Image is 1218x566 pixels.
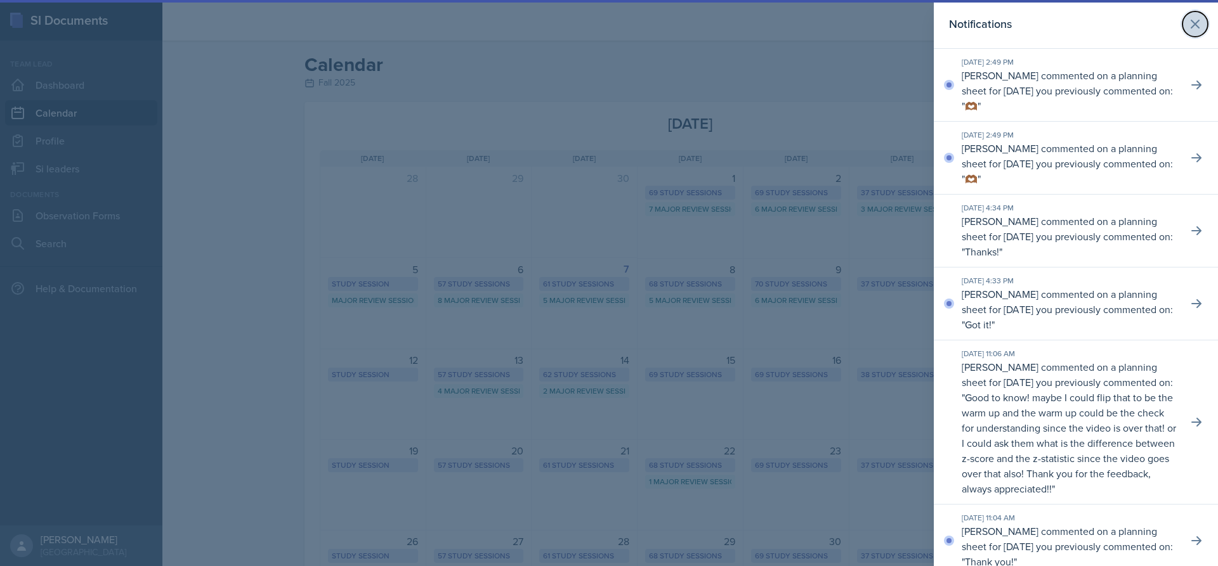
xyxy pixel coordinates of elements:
[965,245,999,259] p: Thanks!
[949,15,1012,33] h2: Notifications
[965,99,978,113] p: 🫶🏾
[962,214,1177,259] p: [PERSON_NAME] commented on a planning sheet for [DATE] you previously commented on: " "
[962,359,1177,496] p: [PERSON_NAME] commented on a planning sheet for [DATE] you previously commented on: " "
[962,141,1177,186] p: [PERSON_NAME] commented on a planning sheet for [DATE] you previously commented on: " "
[962,202,1177,214] div: [DATE] 4:34 PM
[962,512,1177,524] div: [DATE] 11:04 AM
[962,68,1177,113] p: [PERSON_NAME] commented on a planning sheet for [DATE] you previously commented on: " "
[965,172,978,186] p: 🫶🏾
[962,286,1177,332] p: [PERSON_NAME] commented on a planning sheet for [DATE] you previously commented on: " "
[962,390,1176,496] p: Good to know! maybe I could flip that to be the warm up and the warm up could be the check for un...
[962,56,1177,68] div: [DATE] 2:49 PM
[962,129,1177,141] div: [DATE] 2:49 PM
[962,348,1177,359] div: [DATE] 11:06 AM
[962,275,1177,286] div: [DATE] 4:33 PM
[965,318,992,331] p: Got it!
